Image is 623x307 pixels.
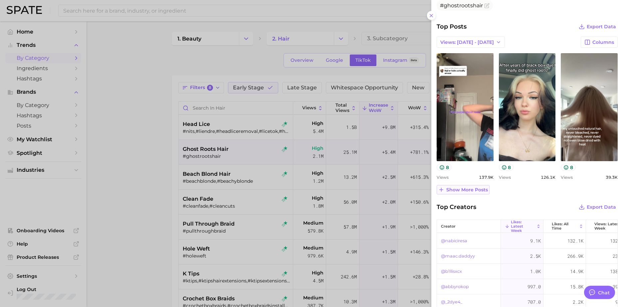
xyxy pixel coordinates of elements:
[437,202,476,212] span: Top Creators
[499,164,514,171] button: 8
[440,2,483,9] span: #ghostrootshair
[530,237,541,245] span: 9.1k
[581,37,618,48] button: Columns
[441,252,475,260] a: @maac.daddyy
[594,222,620,231] span: Views: Latest Week
[577,202,618,212] button: Export Data
[552,222,577,231] span: Likes: All Time
[479,175,494,180] span: 137.9k
[606,175,618,180] span: 39.3k
[437,164,452,171] button: 8
[527,298,541,306] span: 707.0
[561,175,573,180] span: Views
[587,204,616,210] span: Export Data
[541,175,555,180] span: 126.1k
[499,175,511,180] span: Views
[441,237,467,245] a: @nabiciresa
[437,22,467,31] span: Top Posts
[570,283,583,291] span: 15.8k
[437,37,505,48] button: Views: [DATE] - [DATE]
[561,164,576,171] button: 8
[501,220,543,233] button: Likes: Latest Week
[441,224,456,229] span: creator
[577,22,618,31] button: Export Data
[437,185,490,194] button: Show more posts
[441,298,462,306] a: @_2dye4_
[511,220,535,233] span: Likes: Latest Week
[530,267,541,275] span: 1.0k
[543,220,586,233] button: Likes: All Time
[573,298,583,306] span: 2.2k
[441,267,462,275] a: @b1llisxcx
[446,187,488,193] span: Show more posts
[592,40,614,45] span: Columns
[530,252,541,260] span: 2.5k
[440,40,494,45] span: Views: [DATE] - [DATE]
[570,267,583,275] span: 14.9k
[441,283,469,291] a: @abbyrokop
[567,237,583,245] span: 132.1k
[527,283,541,291] span: 997.0
[567,252,583,260] span: 266.9k
[437,175,449,180] span: Views
[587,24,616,30] span: Export Data
[484,3,490,8] button: Flag as miscategorized or irrelevant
